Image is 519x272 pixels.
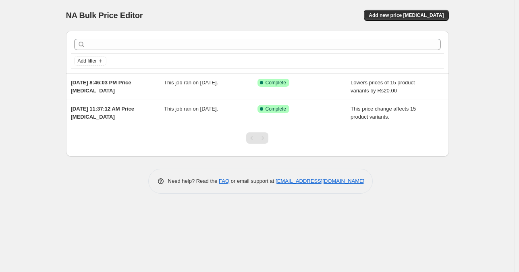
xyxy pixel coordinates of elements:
span: or email support at [229,178,276,184]
a: FAQ [219,178,229,184]
span: Need help? Read the [168,178,219,184]
nav: Pagination [246,132,268,144]
button: Add new price [MEDICAL_DATA] [364,10,448,21]
span: [DATE] 8:46:03 PM Price [MEDICAL_DATA] [71,80,131,94]
span: NA Bulk Price Editor [66,11,143,20]
span: Lowers prices of 15 product variants by Rs20.00 [351,80,415,94]
button: Add filter [74,56,106,66]
span: Complete [266,80,286,86]
span: Complete [266,106,286,112]
span: Add filter [78,58,97,64]
span: [DATE] 11:37:12 AM Price [MEDICAL_DATA] [71,106,135,120]
span: This price change affects 15 product variants. [351,106,416,120]
span: This job ran on [DATE]. [164,106,218,112]
a: [EMAIL_ADDRESS][DOMAIN_NAME] [276,178,364,184]
span: This job ran on [DATE]. [164,80,218,86]
span: Add new price [MEDICAL_DATA] [369,12,444,19]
